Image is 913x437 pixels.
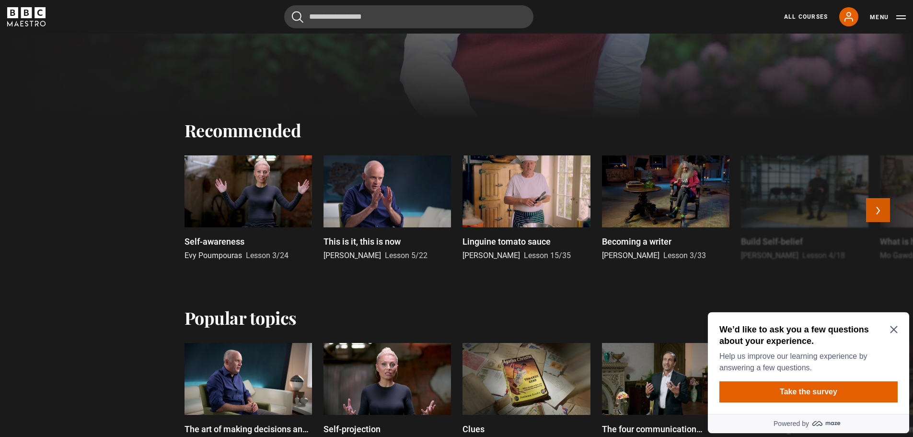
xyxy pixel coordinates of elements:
span: Lesson 15/35 [524,251,571,260]
span: Evy Poumpouras [185,251,242,260]
button: Close Maze Prompt [186,17,194,25]
span: Lesson 3/24 [246,251,289,260]
p: The art of making decisions and the joy of missing out [185,423,312,436]
p: Linguine tomato sauce [462,235,551,248]
a: This is it, this is now [PERSON_NAME] Lesson 5/22 [324,155,451,261]
span: Lesson 3/33 [663,251,706,260]
p: Clues [462,423,485,436]
span: [PERSON_NAME] [741,251,798,260]
p: Self-projection [324,423,381,436]
p: Help us improve our learning experience by answering a few questions. [15,42,190,65]
a: Linguine tomato sauce [PERSON_NAME] Lesson 15/35 [462,155,590,261]
a: All Courses [784,12,828,21]
h2: We’d like to ask you a few questions about your experience. [15,15,190,38]
p: This is it, this is now [324,235,401,248]
a: Powered by maze [4,106,205,125]
button: Take the survey [15,73,194,94]
p: Self-awareness [185,235,244,248]
h2: Popular topics [185,307,297,328]
span: Lesson 5/22 [385,251,428,260]
button: Toggle navigation [870,12,906,22]
p: The four communication languages [602,423,729,436]
div: Optional study invitation [4,4,205,125]
a: Build Self-belief [PERSON_NAME] Lesson 4/18 [741,155,868,261]
svg: BBC Maestro [7,7,46,26]
h2: Recommended [185,120,301,140]
span: Lesson 4/18 [802,251,845,260]
span: [PERSON_NAME] [324,251,381,260]
span: [PERSON_NAME] [462,251,520,260]
a: Self-awareness Evy Poumpouras Lesson 3/24 [185,155,312,261]
button: Submit the search query [292,11,303,23]
p: Build Self-belief [741,235,803,248]
span: [PERSON_NAME] [602,251,659,260]
a: Becoming a writer [PERSON_NAME] Lesson 3/33 [602,155,729,261]
p: Becoming a writer [602,235,671,248]
input: Search [284,5,533,28]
